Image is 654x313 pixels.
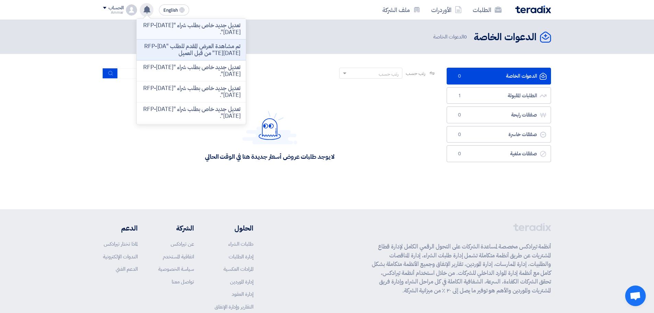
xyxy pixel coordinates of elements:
[464,33,467,41] span: 0
[426,2,467,18] a: الأوردرات
[455,131,463,138] span: 0
[455,92,463,99] span: 1
[103,223,138,233] li: الدعم
[108,5,123,11] div: الحساب
[215,303,253,311] a: التقارير وإدارة الإنفاق
[455,73,463,80] span: 0
[455,150,463,157] span: 0
[171,240,194,248] a: عن تيرادكس
[406,70,425,77] span: رتب حسب
[205,153,334,160] div: لا يوجد طلبات عروض أسعار جديدة هنا في الوقت الحالي
[103,253,138,260] a: الندوات الإلكترونية
[455,112,463,119] span: 0
[232,290,253,298] a: إدارة العقود
[215,223,253,233] li: الحلول
[158,265,194,273] a: سياسة الخصوصية
[447,107,551,123] a: صفقات رابحة0
[223,265,253,273] a: المزادات العكسية
[118,68,214,79] input: ابحث بعنوان أو رقم الطلب
[230,278,253,286] a: إدارة الموردين
[104,240,138,248] a: لماذا تختار تيرادكس
[515,5,551,13] img: Teradix logo
[242,111,297,144] img: Hello
[172,278,194,286] a: تواصل معنا
[142,85,240,99] p: تعديل جديد خاص بطلب شراء "RFP-[DATE][DATE]".
[625,286,646,306] a: Open chat
[142,64,240,78] p: تعديل جديد خاص بطلب شراء "RFP-[DATE][DATE]".
[474,31,537,44] h2: الدعوات الخاصة
[142,106,240,120] p: تعديل جديد خاص بطلب شراء "RFP-[DATE][DATE]".
[467,2,507,18] a: الطلبات
[142,22,240,36] p: تعديل جديد خاص بطلب شراء "RFP-[DATE][DATE]".
[379,70,399,78] div: رتب حسب
[228,240,253,248] a: طلبات الشراء
[116,265,138,273] a: الدعم الفني
[372,242,551,295] p: أنظمة تيرادكس مخصصة لمساعدة الشركات على التحول الرقمي الكامل لإدارة قطاع المشتريات عن طريق أنظمة ...
[447,126,551,143] a: صفقات خاسرة0
[447,145,551,162] a: صفقات ملغية0
[103,11,123,14] div: Ammar
[126,4,137,15] img: profile_test.png
[158,223,194,233] li: الشركة
[377,2,426,18] a: ملف الشركة
[433,33,468,41] span: الدعوات الخاصة
[163,8,178,13] span: English
[447,68,551,85] a: الدعوات الخاصة0
[159,4,189,15] button: English
[229,253,253,260] a: إدارة الطلبات
[163,253,194,260] a: اتفاقية المستخدم
[447,87,551,104] a: الطلبات المقبولة1
[142,43,240,57] p: تم مشاهدة العرض المقدم للطلب "RFP-[DATE][DATE]" من قبل العميل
